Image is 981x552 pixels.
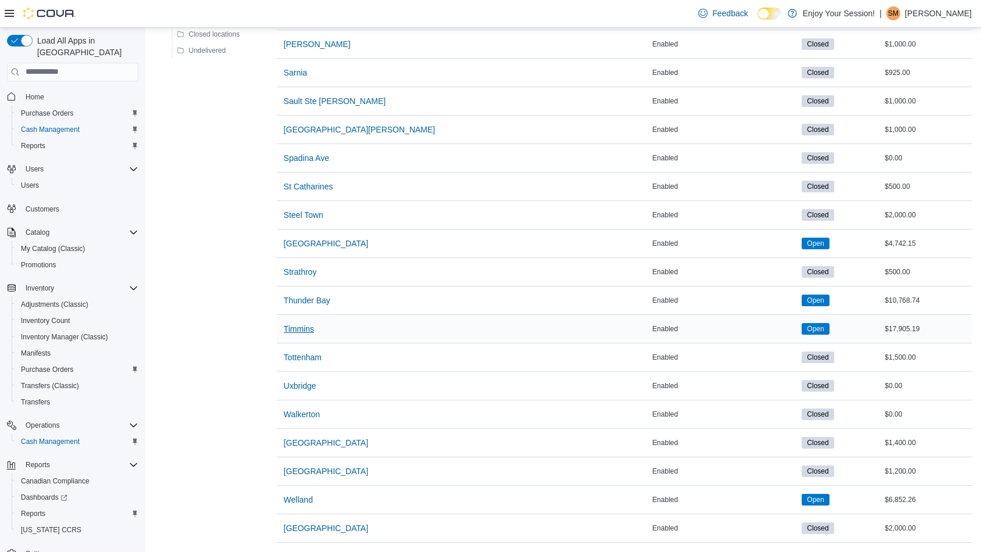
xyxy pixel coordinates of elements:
[16,435,138,449] span: Cash Management
[12,121,143,138] button: Cash Management
[650,66,799,80] div: Enabled
[16,242,138,256] span: My Catalog (Classic)
[12,177,143,193] button: Users
[12,394,143,410] button: Transfers
[807,124,828,135] span: Closed
[16,242,90,256] a: My Catalog (Classic)
[279,175,338,198] button: St Catharines
[2,88,143,105] button: Home
[802,465,834,477] span: Closed
[16,123,138,137] span: Cash Management
[279,346,326,369] button: Tottenham
[16,379,84,393] a: Transfers (Classic)
[882,123,972,137] div: $1,000.00
[21,316,70,325] span: Inventory Count
[650,180,799,193] div: Enabled
[888,6,899,20] span: SM
[284,323,314,335] span: Timmins
[802,323,829,335] span: Open
[16,363,138,377] span: Purchase Orders
[284,408,320,420] span: Walkerton
[712,8,748,19] span: Feedback
[16,330,138,344] span: Inventory Manager (Classic)
[12,506,143,522] button: Reports
[2,280,143,296] button: Inventory
[807,324,824,334] span: Open
[882,37,972,51] div: $1,000.00
[279,89,391,113] button: Sault Ste [PERSON_NAME]
[12,473,143,489] button: Canadian Compliance
[802,95,834,107] span: Closed
[21,418,138,432] span: Operations
[26,228,49,237] span: Catalog
[807,295,824,306] span: Open
[12,329,143,345] button: Inventory Manager (Classic)
[21,365,74,374] span: Purchase Orders
[16,490,72,504] a: Dashboards
[650,94,799,108] div: Enabled
[882,66,972,80] div: $925.00
[803,6,875,20] p: Enjoy Your Session!
[279,33,355,56] button: [PERSON_NAME]
[12,489,143,506] a: Dashboards
[16,474,94,488] a: Canadian Compliance
[16,139,50,153] a: Reports
[807,267,828,277] span: Closed
[882,464,972,478] div: $1,200.00
[882,350,972,364] div: $1,500.00
[21,458,55,472] button: Reports
[16,523,138,537] span: Washington CCRS
[905,6,972,20] p: [PERSON_NAME]
[16,297,93,311] a: Adjustments (Classic)
[650,407,799,421] div: Enabled
[33,35,138,58] span: Load All Apps in [GEOGRAPHIC_DATA]
[807,67,828,78] span: Closed
[21,418,64,432] button: Operations
[882,94,972,108] div: $1,000.00
[802,266,834,278] span: Closed
[16,507,138,521] span: Reports
[12,361,143,378] button: Purchase Orders
[16,523,86,537] a: [US_STATE] CCRS
[650,521,799,535] div: Enabled
[2,457,143,473] button: Reports
[21,458,138,472] span: Reports
[16,139,138,153] span: Reports
[882,236,972,250] div: $4,742.15
[26,92,44,102] span: Home
[807,238,824,249] span: Open
[650,208,799,222] div: Enabled
[802,380,834,392] span: Closed
[12,433,143,450] button: Cash Management
[284,95,386,107] span: Sault Ste [PERSON_NAME]
[12,378,143,394] button: Transfers (Classic)
[802,209,834,221] span: Closed
[21,281,138,295] span: Inventory
[882,265,972,279] div: $500.00
[284,465,369,477] span: [GEOGRAPHIC_DATA]
[21,476,89,486] span: Canadian Compliance
[279,488,318,511] button: Welland
[21,281,59,295] button: Inventory
[879,6,882,20] p: |
[758,8,782,20] input: Dark Mode
[279,317,319,340] button: Timmins
[279,431,373,454] button: [GEOGRAPHIC_DATA]
[16,314,138,328] span: Inventory Count
[279,203,328,227] button: Steel Town
[650,436,799,450] div: Enabled
[802,67,834,78] span: Closed
[802,181,834,192] span: Closed
[26,421,60,430] span: Operations
[284,352,322,363] span: Tottenham
[16,178,44,192] a: Users
[650,293,799,307] div: Enabled
[21,202,64,216] a: Customers
[650,379,799,393] div: Enabled
[284,38,351,50] span: [PERSON_NAME]
[16,314,75,328] a: Inventory Count
[2,224,143,241] button: Catalog
[694,2,752,25] a: Feedback
[16,178,138,192] span: Users
[16,490,138,504] span: Dashboards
